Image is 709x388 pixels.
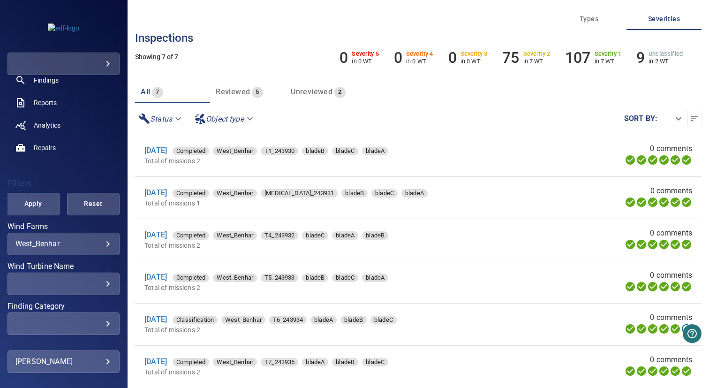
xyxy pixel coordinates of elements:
span: bladeB [341,189,368,198]
span: Classification [173,315,218,325]
a: analytics noActive [8,114,120,137]
li: Severity Unclassified [636,49,683,67]
span: Completed [173,146,209,156]
div: Wind Turbine Name [8,273,120,295]
svg: Data Formatted 100% [636,154,647,166]
svg: Selecting 100% [647,197,658,208]
div: West_Benhar [213,231,257,240]
div: bladeB [302,147,328,155]
p: Total of missions 2 [144,241,507,250]
div: [MEDICAL_DATA]_243931 [261,189,338,198]
span: bladeC [362,358,388,367]
span: West_Benhar [221,315,265,325]
span: T4_243932 [261,231,298,240]
div: bladeA [401,189,428,198]
span: West_Benhar [213,189,257,198]
span: Apply [18,198,47,210]
svg: Data Formatted 100% [636,323,647,335]
span: West_Benhar [213,146,257,156]
div: West_Benhar [213,147,257,155]
img: edf-logo [48,23,79,33]
span: T6_243934 [269,315,307,325]
span: 7 [152,87,163,98]
span: bladeC [371,189,398,198]
div: Completed [173,231,209,240]
span: bladeA [401,189,428,198]
a: findings noActive [8,69,120,91]
svg: Uploading 100% [625,197,636,208]
span: bladeC [302,231,328,240]
a: repairs noActive [8,137,120,159]
div: Completed [173,274,209,282]
span: Repairs [34,143,56,152]
svg: Classification 100% [681,197,692,208]
h3: Inspections [135,32,701,44]
span: Severities [632,13,696,25]
svg: ML Processing 100% [658,365,670,377]
h6: Severity 5 [352,51,379,57]
div: T7_243935 [261,358,298,366]
span: 0 comments [650,354,692,365]
svg: Data Formatted 100% [636,197,647,208]
div: bladeB [341,189,368,198]
svg: Classification 100% [681,281,692,292]
a: [DATE] [144,230,167,239]
span: bladeA [362,273,388,282]
span: T7_243935 [261,358,298,367]
h6: Severity 2 [523,51,551,57]
button: Apply [7,193,59,215]
h6: Severity 3 [460,51,488,57]
button: Sort list from newest to oldest [687,111,701,127]
span: bladeC [332,146,358,156]
a: [DATE] [144,315,167,324]
span: Analytics [34,121,60,130]
svg: Matching 100% [670,197,681,208]
h6: Unclassified [649,51,683,57]
div: West_Benhar [213,274,257,282]
svg: Data Formatted 100% [636,365,647,377]
span: Completed [173,358,209,367]
div: West_Benhar [213,189,257,198]
label: Sort by : [624,115,657,122]
div: Finding Category [8,312,120,335]
span: Reset [79,198,108,210]
label: Finding Category [8,303,120,310]
span: [MEDICAL_DATA]_243931 [261,189,338,198]
div: bladeA [362,147,388,155]
div: bladeC [371,189,398,198]
h6: Severity 4 [406,51,433,57]
div: bladeB [362,231,388,240]
svg: Uploading 100% [625,154,636,166]
h6: Severity 1 [595,51,622,57]
svg: ML Processing 100% [658,239,670,250]
div: edf [8,53,120,75]
span: T5_243933 [261,273,298,282]
span: bladeA [362,146,388,156]
div: bladeA [302,358,328,366]
svg: Uploading 100% [625,239,636,250]
h6: 0 [339,49,348,67]
svg: Matching 100% [670,365,681,377]
a: [DATE] [144,273,167,281]
svg: Classification 70% [681,323,692,335]
span: All [141,87,150,96]
svg: Classification 100% [681,239,692,250]
a: [DATE] [144,357,167,366]
em: Status [150,114,172,123]
span: bladeC [370,315,397,325]
div: ​ [657,111,687,127]
li: Severity 5 [339,49,379,67]
p: in 0 WT [460,58,488,65]
span: T1_243930 [261,146,298,156]
span: 0 comments [650,185,693,197]
button: Reset [67,193,120,215]
div: West_Benhar [213,358,257,366]
h5: Showing 7 of 7 [135,53,701,61]
a: [DATE] [144,188,167,197]
div: bladeB [340,316,367,324]
span: bladeC [332,273,358,282]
